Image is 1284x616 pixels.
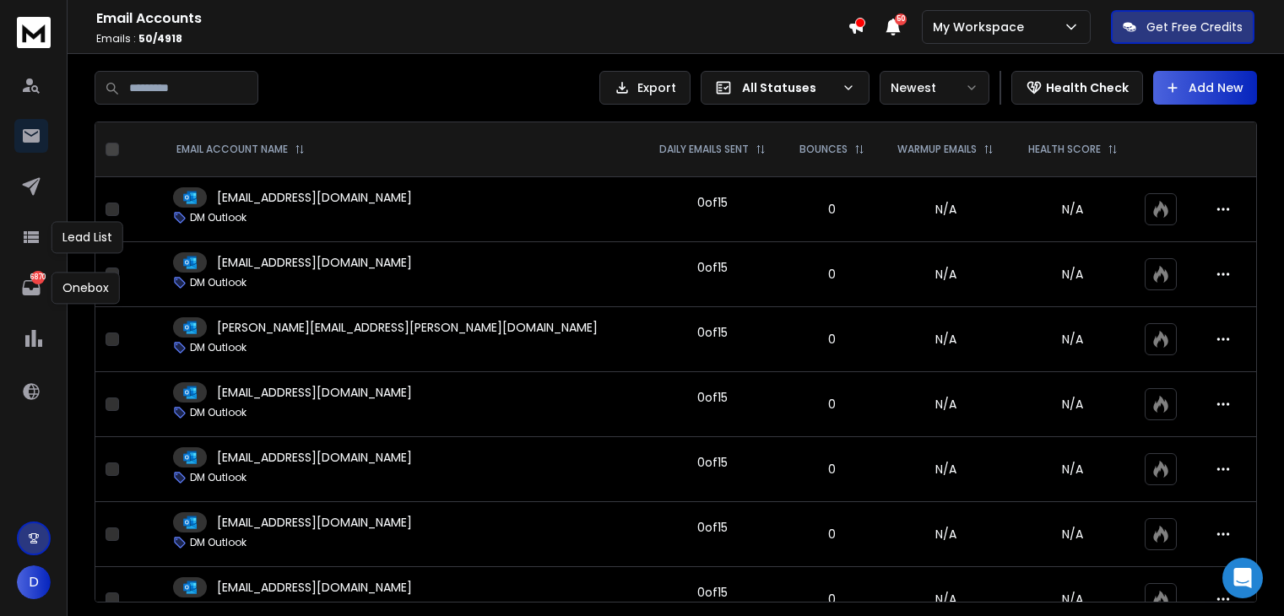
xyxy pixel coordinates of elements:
[1021,526,1124,543] p: N/A
[793,591,870,608] p: 0
[1021,201,1124,218] p: N/A
[697,259,728,276] div: 0 of 15
[17,17,51,48] img: logo
[217,449,412,466] p: [EMAIL_ADDRESS][DOMAIN_NAME]
[880,242,1011,307] td: N/A
[897,143,977,156] p: WARMUP EMAILS
[17,565,51,599] button: D
[138,31,182,46] span: 50 / 4918
[793,526,870,543] p: 0
[793,266,870,283] p: 0
[880,307,1011,372] td: N/A
[176,143,305,156] div: EMAIL ACCOUNT NAME
[880,437,1011,502] td: N/A
[1028,143,1101,156] p: HEALTH SCORE
[1021,331,1124,348] p: N/A
[880,502,1011,567] td: N/A
[51,221,123,253] div: Lead List
[1021,461,1124,478] p: N/A
[1021,266,1124,283] p: N/A
[697,324,728,341] div: 0 of 15
[697,454,728,471] div: 0 of 15
[1146,19,1243,35] p: Get Free Credits
[96,8,848,29] h1: Email Accounts
[880,71,989,105] button: Newest
[697,519,728,536] div: 0 of 15
[190,341,247,354] p: DM Outlook
[1011,71,1143,105] button: Health Check
[1111,10,1254,44] button: Get Free Credits
[793,201,870,218] p: 0
[190,406,247,419] p: DM Outlook
[1021,591,1124,608] p: N/A
[880,177,1011,242] td: N/A
[793,396,870,413] p: 0
[190,471,247,484] p: DM Outlook
[1021,396,1124,413] p: N/A
[190,601,247,614] p: DM Outlook
[217,319,598,336] p: [PERSON_NAME][EMAIL_ADDRESS][PERSON_NAME][DOMAIN_NAME]
[895,14,907,25] span: 50
[697,584,728,601] div: 0 of 15
[697,389,728,406] div: 0 of 15
[793,461,870,478] p: 0
[599,71,691,105] button: Export
[217,189,412,206] p: [EMAIL_ADDRESS][DOMAIN_NAME]
[1046,79,1129,96] p: Health Check
[190,211,247,224] p: DM Outlook
[51,272,120,304] div: Onebox
[96,32,848,46] p: Emails :
[14,271,48,305] a: 6870
[799,143,848,156] p: BOUNCES
[217,579,412,596] p: [EMAIL_ADDRESS][DOMAIN_NAME]
[190,536,247,549] p: DM Outlook
[217,384,412,401] p: [EMAIL_ADDRESS][DOMAIN_NAME]
[217,254,412,271] p: [EMAIL_ADDRESS][DOMAIN_NAME]
[1153,71,1257,105] button: Add New
[742,79,835,96] p: All Statuses
[933,19,1031,35] p: My Workspace
[190,276,247,289] p: DM Outlook
[217,514,412,531] p: [EMAIL_ADDRESS][DOMAIN_NAME]
[659,143,749,156] p: DAILY EMAILS SENT
[697,194,728,211] div: 0 of 15
[793,331,870,348] p: 0
[1222,558,1263,598] div: Open Intercom Messenger
[880,372,1011,437] td: N/A
[31,271,45,284] p: 6870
